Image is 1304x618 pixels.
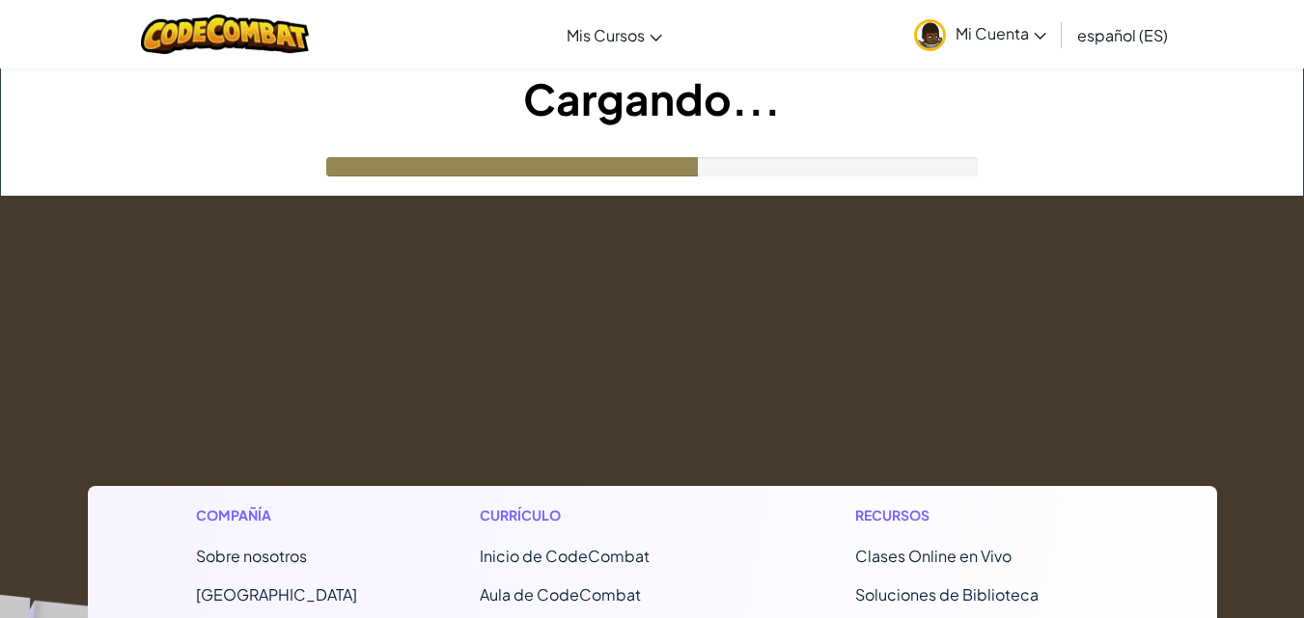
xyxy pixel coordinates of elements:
[956,23,1046,43] span: Mi Cuenta
[196,505,357,525] h1: Compañía
[855,505,1109,525] h1: Recursos
[855,546,1012,566] a: Clases Online en Vivo
[196,546,307,566] a: Sobre nosotros
[480,584,641,605] a: Aula de CodeCombat
[480,546,650,566] span: Inicio de CodeCombat
[904,4,1056,65] a: Mi Cuenta
[196,584,357,605] a: [GEOGRAPHIC_DATA]
[567,25,645,45] span: Mis Cursos
[1068,9,1178,61] a: español (ES)
[480,505,734,525] h1: Currículo
[557,9,672,61] a: Mis Cursos
[855,584,1039,605] a: Soluciones de Biblioteca
[141,14,310,54] img: CodeCombat logo
[914,19,946,51] img: avatar
[1,68,1303,128] h1: Cargando...
[1077,25,1168,45] span: español (ES)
